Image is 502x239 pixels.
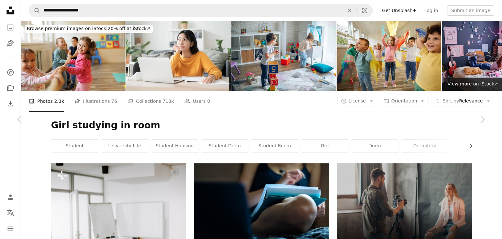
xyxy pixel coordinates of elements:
[447,5,494,16] button: Submit an image
[4,206,17,219] button: Language
[342,4,357,17] button: Clear
[351,139,398,153] a: dorm
[4,82,17,95] a: Collections
[4,222,17,235] button: Menu
[27,26,151,31] span: 20% off at iStock ↗
[4,37,17,50] a: Illustrations
[4,191,17,204] a: Log in / Sign up
[420,5,442,16] a: Log in
[51,119,472,131] h1: Girl studying in room
[378,5,420,16] a: Get Unsplash+
[29,4,40,17] button: Search Unsplash
[101,139,148,153] a: university life
[301,139,348,153] a: girl
[463,88,502,151] a: Next
[21,21,157,37] a: Browse premium images on iStock|20% off at iStock↗
[111,98,117,105] span: 76
[201,139,248,153] a: student dorm
[231,21,336,91] img: Beautiful toddlers children playing with wooden blocks toy at home
[4,66,17,79] a: Explore
[337,96,377,106] button: License
[184,91,210,112] a: Users 0
[451,139,498,153] a: studying
[447,81,498,86] span: View more on iStock ↗
[337,21,441,91] img: Children in playroom dance with scarves in their hands
[162,98,174,105] span: 713k
[349,98,366,103] span: License
[75,91,117,112] a: Illustrations 76
[126,21,231,91] img: Asian girl online learn video conference via internet with tutor on computer
[401,139,448,153] a: dormitory
[391,98,417,103] span: Orientation
[443,78,502,91] a: View more on iStock↗
[27,26,108,31] span: Browse premium images on iStock |
[251,139,298,153] a: student room
[151,139,198,153] a: student housing
[443,98,459,103] span: Sort by
[21,21,125,91] img: Happy kids playing a game of tug of war in playroom
[357,4,373,17] button: Visual search
[4,21,17,34] a: Photos
[431,96,494,106] button: Sort byRelevance
[443,98,483,104] span: Relevance
[51,139,98,153] a: student
[194,198,329,204] a: person holding blue and white plastic bottle
[29,4,373,17] form: Find visuals sitewide
[207,98,210,105] span: 0
[127,91,174,112] a: Collections 713k
[380,96,428,106] button: Orientation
